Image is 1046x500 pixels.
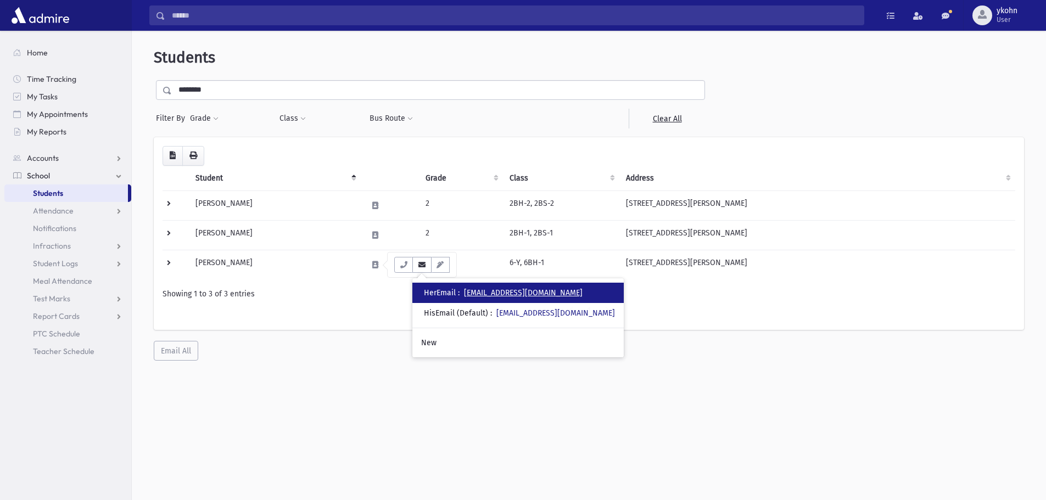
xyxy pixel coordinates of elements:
span: School [27,171,50,181]
button: Class [279,109,306,128]
td: [PERSON_NAME] [189,250,360,279]
span: Students [33,188,63,198]
td: [PERSON_NAME] [189,220,360,250]
a: Notifications [4,220,131,237]
button: Email All [154,341,198,361]
span: PTC Schedule [33,329,80,339]
a: Time Tracking [4,70,131,88]
a: School [4,167,131,184]
a: PTC Schedule [4,325,131,342]
span: : [490,308,492,318]
span: Filter By [156,113,189,124]
th: Class: activate to sort column ascending [503,166,619,191]
a: Test Marks [4,290,131,307]
span: User [997,15,1017,24]
td: 6 [419,250,503,279]
div: HisEmail (Default) [424,307,615,319]
td: 2BH-1, 2BS-1 [503,220,619,250]
span: My Reports [27,127,66,137]
span: Students [154,48,215,66]
span: My Appointments [27,109,88,119]
span: My Tasks [27,92,58,102]
span: Accounts [27,153,59,163]
td: [PERSON_NAME] [189,190,360,220]
td: 2BH-2, 2BS-2 [503,190,619,220]
a: Student Logs [4,255,131,272]
a: Attendance [4,202,131,220]
button: CSV [163,146,183,166]
span: Teacher Schedule [33,346,94,356]
td: 2 [419,190,503,220]
a: Clear All [629,109,705,128]
a: New [412,333,624,353]
span: : [458,288,460,297]
span: Meal Attendance [33,276,92,286]
a: Accounts [4,149,131,167]
a: My Appointments [4,105,131,123]
input: Search [165,5,864,25]
span: Attendance [33,206,74,216]
td: 6-Y, 6BH-1 [503,250,619,279]
button: Email Templates [431,257,450,273]
button: Bus Route [369,109,413,128]
a: Teacher Schedule [4,342,131,360]
div: HerEmail [424,287,583,299]
span: ykohn [997,7,1017,15]
a: Students [4,184,128,202]
span: Notifications [33,223,76,233]
a: [EMAIL_ADDRESS][DOMAIN_NAME] [464,288,583,297]
span: Test Marks [33,294,70,304]
th: Student: activate to sort column descending [189,166,360,191]
span: Student Logs [33,259,78,268]
a: My Reports [4,123,131,141]
td: 2 [419,220,503,250]
span: Report Cards [33,311,80,321]
a: Report Cards [4,307,131,325]
th: Address: activate to sort column ascending [619,166,1015,191]
a: [EMAIL_ADDRESS][DOMAIN_NAME] [496,308,615,318]
button: Print [182,146,204,166]
a: Home [4,44,131,61]
a: My Tasks [4,88,131,105]
img: AdmirePro [9,4,72,26]
a: Infractions [4,237,131,255]
span: Time Tracking [27,74,76,84]
td: [STREET_ADDRESS][PERSON_NAME] [619,250,1015,279]
span: Infractions [33,241,71,251]
td: [STREET_ADDRESS][PERSON_NAME] [619,220,1015,250]
span: Home [27,48,48,58]
div: Showing 1 to 3 of 3 entries [163,288,1015,300]
td: [STREET_ADDRESS][PERSON_NAME] [619,190,1015,220]
a: Meal Attendance [4,272,131,290]
th: Grade: activate to sort column ascending [419,166,503,191]
button: Grade [189,109,219,128]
